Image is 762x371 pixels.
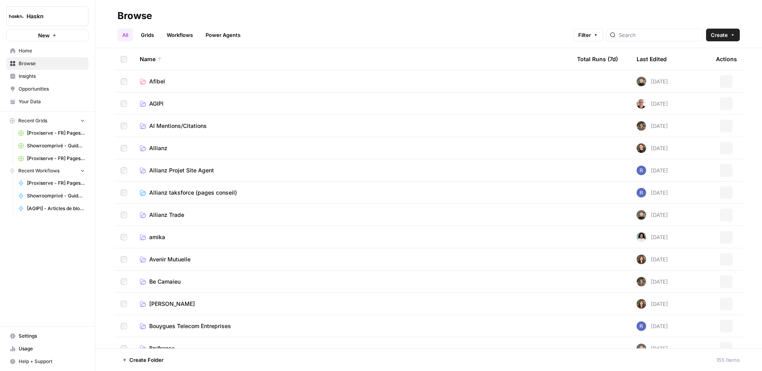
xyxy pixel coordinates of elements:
img: 7vx8zh0uhckvat9sl0ytjj9ndhgk [637,99,646,108]
span: Bouygues Telecom Entreprises [149,322,231,330]
button: Create [706,29,740,41]
button: Recent Workflows [6,165,89,177]
div: [DATE] [637,255,668,264]
img: udf09rtbz9abwr5l4z19vkttxmie [637,344,646,353]
div: 155 Items [716,356,740,364]
a: Allianz Projet Site Agent [140,166,564,174]
input: Search [619,31,699,39]
img: wbc4lf7e8no3nva14b2bd9f41fnh [637,299,646,309]
span: Usage [19,345,85,352]
div: [DATE] [637,121,668,131]
img: u6bh93quptsxrgw026dpd851kwjs [637,188,646,197]
a: [Proxiserve - FR] Pages catégories - 800 mots sans FAQ Grid [15,152,89,165]
button: New [6,29,89,41]
button: Filter [573,29,603,41]
div: Actions [716,48,737,70]
span: Haskn [27,12,75,20]
a: Avenir Mutuelle [140,255,564,263]
a: Bouygues Telecom Entreprises [140,322,564,330]
img: k6b9bei115zh44f0zvvpndh04mle [637,232,646,242]
span: [Proxiserve - FR] Pages catégories - 800 mots sans FAQ [27,180,85,187]
span: Create [711,31,728,39]
span: amika [149,233,165,241]
a: Allianz [140,144,564,152]
span: Showroomprivé - Guide d'achat de 800 mots Grid [27,142,85,149]
span: Allianz Projet Site Agent [149,166,214,174]
img: uhgcgt6zpiex4psiaqgkk0ok3li6 [637,143,646,153]
div: [DATE] [637,77,668,86]
a: Workflows [162,29,198,41]
span: AI Mentions/Citations [149,122,207,130]
a: Grids [136,29,159,41]
div: [DATE] [637,143,668,153]
div: [DATE] [637,99,668,108]
div: [DATE] [637,166,668,175]
span: Afibel [149,77,165,85]
img: u6bh93quptsxrgw026dpd851kwjs [637,321,646,331]
a: Home [6,44,89,57]
span: [PERSON_NAME] [149,300,195,308]
span: Bpifrance [149,344,175,352]
img: udf09rtbz9abwr5l4z19vkttxmie [637,210,646,220]
span: Recent Workflows [18,167,60,174]
div: Last Edited [637,48,667,70]
a: Browse [6,57,89,70]
div: [DATE] [637,210,668,220]
img: qb0ypgzym8ajfvq1ke5e2cdn2jvt [637,121,646,131]
div: [DATE] [637,344,668,353]
span: Settings [19,332,85,340]
img: Haskn Logo [9,9,23,23]
span: Create Folder [129,356,164,364]
div: Name [140,48,564,70]
button: Create Folder [117,354,168,366]
a: Showroomprivé - Guide d'achat de 800 mots [15,189,89,202]
a: Bpifrance [140,344,564,352]
a: [Proxiserve - FR] Pages catégories - 800 mots sans FAQ [15,177,89,189]
span: [AGIPI] - Articles de blog - Optimisations [27,205,85,212]
div: Browse [117,10,152,22]
a: Settings [6,330,89,342]
span: Opportunities [19,85,85,93]
button: Recent Grids [6,115,89,127]
div: [DATE] [637,321,668,331]
a: Showroomprivé - Guide d'achat de 800 mots Grid [15,139,89,152]
a: Your Data [6,95,89,108]
div: [DATE] [637,188,668,197]
a: Afibel [140,77,564,85]
a: Power Agents [201,29,245,41]
span: AGIPI [149,100,164,108]
a: Allianz Trade [140,211,564,219]
span: Home [19,47,85,54]
span: Showroomprivé - Guide d'achat de 800 mots [27,192,85,199]
span: Help + Support [19,358,85,365]
a: [AGIPI] - Articles de blog - Optimisations [15,202,89,215]
a: Usage [6,342,89,355]
button: Help + Support [6,355,89,368]
img: u6bh93quptsxrgw026dpd851kwjs [637,166,646,175]
span: [Proxiserve - FR] Pages catégories - 1000 mots + FAQ Grid [27,129,85,137]
a: Allianz taksforce (pages conseil) [140,189,564,197]
div: [DATE] [637,232,668,242]
span: Filter [578,31,591,39]
span: Avenir Mutuelle [149,255,190,263]
a: Insights [6,70,89,83]
a: [PERSON_NAME] [140,300,564,308]
span: Recent Grids [18,117,47,124]
a: AGIPI [140,100,564,108]
button: Workspace: Haskn [6,6,89,26]
a: Opportunities [6,83,89,95]
span: Browse [19,60,85,67]
img: wbc4lf7e8no3nva14b2bd9f41fnh [637,255,646,264]
span: New [38,31,50,39]
div: [DATE] [637,299,668,309]
a: Be Camaieu [140,278,564,286]
a: All [117,29,133,41]
span: Your Data [19,98,85,105]
a: [Proxiserve - FR] Pages catégories - 1000 mots + FAQ Grid [15,127,89,139]
div: Total Runs (7d) [577,48,618,70]
span: Allianz Trade [149,211,184,219]
span: Allianz taksforce (pages conseil) [149,189,237,197]
img: qb0ypgzym8ajfvq1ke5e2cdn2jvt [637,277,646,286]
div: [DATE] [637,277,668,286]
span: Allianz [149,144,167,152]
